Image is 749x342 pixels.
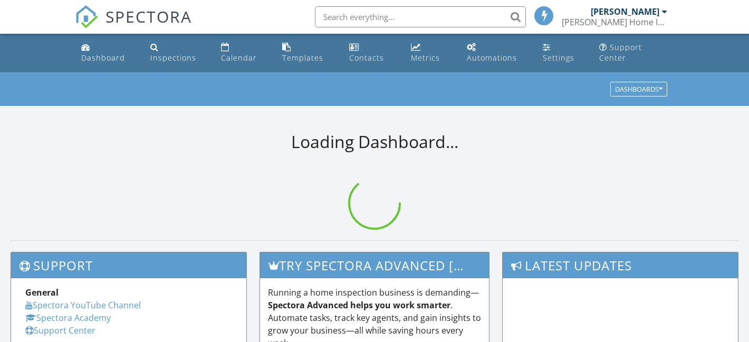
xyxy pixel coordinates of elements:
[11,252,246,278] h3: Support
[411,53,440,63] div: Metrics
[268,299,450,311] strong: Spectora Advanced helps you work smarter
[146,38,208,68] a: Inspections
[349,53,384,63] div: Contacts
[25,287,59,298] strong: General
[503,252,738,278] h3: Latest Updates
[25,299,141,311] a: Spectora YouTube Channel
[539,38,587,68] a: Settings
[81,53,125,63] div: Dashboard
[260,252,489,278] h3: Try spectora advanced [DATE]
[150,53,196,63] div: Inspections
[77,38,138,68] a: Dashboard
[282,53,323,63] div: Templates
[315,6,526,27] input: Search everything...
[591,6,659,17] div: [PERSON_NAME]
[25,312,111,324] a: Spectora Academy
[75,5,98,28] img: The Best Home Inspection Software - Spectora
[467,53,517,63] div: Automations
[595,38,672,68] a: Support Center
[610,82,667,97] button: Dashboards
[615,86,662,93] div: Dashboards
[25,325,95,336] a: Support Center
[345,38,398,68] a: Contacts
[543,53,574,63] div: Settings
[217,38,270,68] a: Calendar
[599,42,642,63] div: Support Center
[463,38,530,68] a: Automations (Basic)
[407,38,454,68] a: Metrics
[562,17,667,27] div: Gentry Home Inspections, LLC
[75,14,192,36] a: SPECTORA
[221,53,257,63] div: Calendar
[105,5,192,27] span: SPECTORA
[278,38,336,68] a: Templates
